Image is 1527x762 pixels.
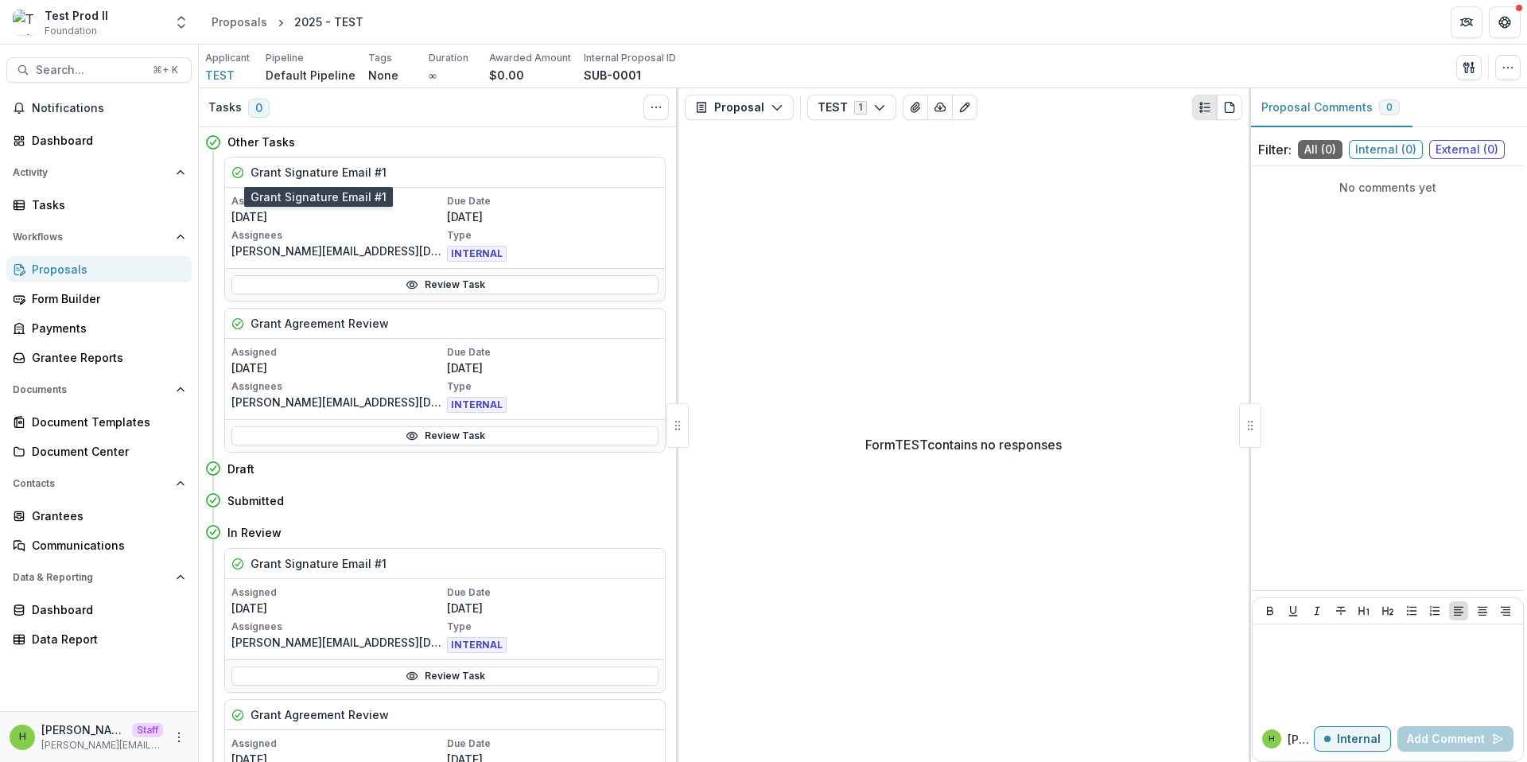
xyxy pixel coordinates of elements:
[447,360,659,376] p: [DATE]
[429,51,468,65] p: Duration
[1473,601,1492,620] button: Align Center
[231,379,444,394] p: Assignees
[32,132,179,149] div: Dashboard
[368,51,392,65] p: Tags
[447,194,659,208] p: Due Date
[251,706,389,723] h5: Grant Agreement Review
[6,192,192,218] a: Tasks
[251,555,387,572] h5: Grant Signature Email #1
[1331,601,1350,620] button: Strike
[1298,140,1342,159] span: All ( 0 )
[447,585,659,600] p: Due Date
[205,10,370,33] nav: breadcrumb
[489,51,571,65] p: Awarded Amount
[227,461,254,477] h4: Draft
[6,315,192,341] a: Payments
[205,67,235,84] a: TEST
[205,51,250,65] p: Applicant
[231,620,444,634] p: Assignees
[1451,6,1482,38] button: Partners
[1261,601,1280,620] button: Bold
[132,723,163,737] p: Staff
[6,286,192,312] a: Form Builder
[231,737,444,751] p: Assigned
[952,95,977,120] button: Edit as form
[212,14,267,30] div: Proposals
[1449,601,1468,620] button: Align Left
[447,228,659,243] p: Type
[1402,601,1421,620] button: Bullet List
[231,208,444,225] p: [DATE]
[447,737,659,751] p: Due Date
[266,67,356,84] p: Default Pipeline
[13,384,169,395] span: Documents
[45,24,97,38] span: Foundation
[231,345,444,360] p: Assigned
[205,10,274,33] a: Proposals
[1496,601,1515,620] button: Align Right
[1397,726,1513,752] button: Add Comment
[1378,601,1397,620] button: Heading 2
[231,228,444,243] p: Assignees
[1258,179,1517,196] p: No comments yet
[489,67,524,84] p: $0.00
[643,95,669,120] button: Toggle View Cancelled Tasks
[1258,140,1292,159] p: Filter:
[208,101,242,115] h3: Tasks
[231,194,444,208] p: Assigned
[1337,733,1381,746] p: Internal
[1429,140,1505,159] span: External ( 0 )
[447,397,507,413] span: INTERNAL
[32,261,179,278] div: Proposals
[6,160,192,185] button: Open Activity
[6,471,192,496] button: Open Contacts
[266,51,304,65] p: Pipeline
[231,426,659,445] a: Review Task
[1249,88,1412,127] button: Proposal Comments
[32,414,179,430] div: Document Templates
[6,409,192,435] a: Document Templates
[6,377,192,402] button: Open Documents
[32,320,179,336] div: Payments
[6,532,192,558] a: Communications
[447,620,659,634] p: Type
[32,537,179,554] div: Communications
[32,349,179,366] div: Grantee Reports
[6,256,192,282] a: Proposals
[231,243,444,259] p: [PERSON_NAME][EMAIL_ADDRESS][DOMAIN_NAME]
[6,565,192,590] button: Open Data & Reporting
[32,290,179,307] div: Form Builder
[251,315,389,332] h5: Grant Agreement Review
[903,95,928,120] button: View Attached Files
[19,732,26,742] div: Himanshu
[13,10,38,35] img: Test Prod II
[32,443,179,460] div: Document Center
[1269,735,1275,743] div: Himanshu
[429,67,437,84] p: ∞
[150,61,181,79] div: ⌘ + K
[447,637,507,653] span: INTERNAL
[231,634,444,651] p: [PERSON_NAME][EMAIL_ADDRESS][DOMAIN_NAME]
[170,6,192,38] button: Open entity switcher
[1288,731,1314,748] p: [PERSON_NAME]
[6,224,192,250] button: Open Workflows
[231,360,444,376] p: [DATE]
[6,127,192,154] a: Dashboard
[248,99,270,118] span: 0
[6,503,192,529] a: Grantees
[447,345,659,360] p: Due Date
[13,167,169,178] span: Activity
[32,631,179,647] div: Data Report
[6,57,192,83] button: Search...
[1307,601,1327,620] button: Italicize
[13,572,169,583] span: Data & Reporting
[368,67,398,84] p: None
[6,344,192,371] a: Grantee Reports
[45,7,108,24] div: Test Prod II
[1425,601,1444,620] button: Ordered List
[1284,601,1303,620] button: Underline
[32,601,179,618] div: Dashboard
[231,585,444,600] p: Assigned
[6,438,192,465] a: Document Center
[1354,601,1374,620] button: Heading 1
